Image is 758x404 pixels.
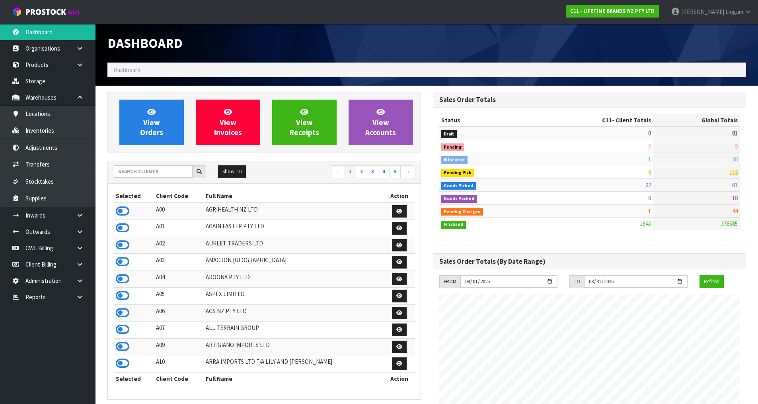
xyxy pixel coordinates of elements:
[389,165,401,178] a: 5
[356,165,367,178] a: 2
[732,194,738,202] span: 18
[113,66,140,74] span: Dashboard
[645,181,651,189] span: 22
[154,304,204,322] td: A06
[114,190,154,202] th: Selected
[367,165,378,178] a: 3
[204,237,384,254] td: AUKLET TRADERS LTD
[441,182,476,190] span: Goods Picked
[218,165,246,178] button: Show: 10
[732,207,738,215] span: 44
[154,203,204,220] td: A00
[570,8,655,14] strong: C11 - LIFETIME BRANDS NZ PTY LTD
[648,207,651,215] span: 1
[12,7,22,17] img: cube-alt.png
[538,114,653,127] th: - Client Totals
[119,100,184,145] a: ViewOrders
[204,322,384,339] td: ALL TERRAIN GROUP
[732,181,738,189] span: 61
[331,165,345,178] a: ←
[439,96,740,104] h3: Sales Order Totals
[439,114,539,127] th: Status
[270,165,415,179] nav: Page navigation
[648,143,651,150] span: 0
[204,372,384,385] th: Full Name
[441,208,483,216] span: Pending Charges
[439,275,460,288] div: FROM
[196,100,260,145] a: ViewInvoices
[204,220,384,237] td: AGAIN FASTER PTY LTD
[441,169,475,177] span: Pending Pick
[365,107,396,137] span: View Accounts
[681,8,724,16] span: [PERSON_NAME]
[441,221,466,229] span: Finalised
[640,220,651,227] span: 1643
[384,190,415,202] th: Action
[648,194,651,202] span: 0
[732,129,738,137] span: 81
[154,237,204,254] td: A02
[272,100,337,145] a: ViewReceipts
[441,143,465,151] span: Pending
[732,155,738,163] span: 38
[400,165,414,178] a: →
[204,203,384,220] td: AGRIHEALTH NZ LTD
[439,258,740,265] h3: Sales Order Totals (By Date Range)
[648,169,651,176] span: 6
[154,322,204,339] td: A07
[349,100,413,145] a: ViewAccounts
[154,355,204,373] td: A10
[114,165,193,178] input: Search clients
[648,155,651,163] span: 1
[68,9,80,16] small: WMS
[441,195,477,203] span: Goods Packed
[648,129,651,137] span: 0
[154,338,204,355] td: A09
[204,355,384,373] td: ARRA IMPORTS LTD T/A LILY AND [PERSON_NAME]
[602,116,612,124] span: C11
[569,275,584,288] div: TO
[107,35,183,51] span: Dashboard
[384,372,415,385] th: Action
[653,114,740,127] th: Global Totals
[154,190,204,202] th: Client Code
[204,271,384,288] td: AROONA PTY LTD
[441,130,457,138] span: Draft
[700,275,724,288] button: Refresh
[214,107,242,137] span: View Invoices
[25,7,66,17] span: ProStock
[345,165,356,178] a: 1
[204,288,384,305] td: ASPEX LIMITED
[725,8,743,16] span: Lingam
[735,143,738,150] span: 9
[154,372,204,385] th: Client Code
[154,271,204,288] td: A04
[154,220,204,237] td: A01
[204,338,384,355] td: ARTIGIANO IMPORTS LTD
[290,107,319,137] span: View Receipts
[204,254,384,271] td: AMACRON [GEOGRAPHIC_DATA]
[721,220,738,227] span: 376585
[154,254,204,271] td: A03
[729,169,738,176] span: 118
[378,165,390,178] a: 4
[114,372,154,385] th: Selected
[204,190,384,202] th: Full Name
[204,304,384,322] td: ACS NZ PTY LTD
[140,107,163,137] span: View Orders
[441,156,468,164] span: Allocated
[154,288,204,305] td: A05
[566,5,659,18] a: C11 - LIFETIME BRANDS NZ PTY LTD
